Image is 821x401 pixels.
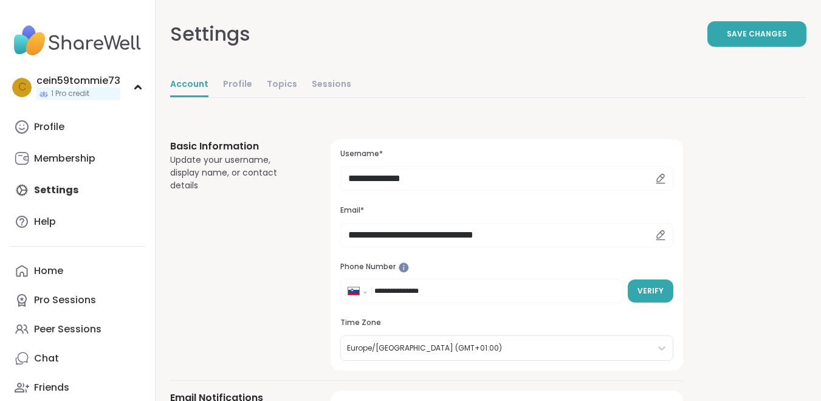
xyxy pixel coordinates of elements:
[170,19,250,49] div: Settings
[727,29,787,39] span: Save Changes
[10,315,145,344] a: Peer Sessions
[10,286,145,315] a: Pro Sessions
[36,74,120,87] div: cein59tommie73
[34,264,63,278] div: Home
[340,149,673,159] h3: Username*
[223,73,252,97] a: Profile
[340,318,673,328] h3: Time Zone
[170,139,301,154] h3: Basic Information
[34,323,101,336] div: Peer Sessions
[10,19,145,62] img: ShareWell Nav Logo
[10,256,145,286] a: Home
[34,152,95,165] div: Membership
[10,144,145,173] a: Membership
[637,286,664,296] span: Verify
[51,89,89,99] span: 1 Pro credit
[34,215,56,228] div: Help
[707,21,806,47] button: Save Changes
[340,205,673,216] h3: Email*
[18,80,26,95] span: c
[34,352,59,365] div: Chat
[312,73,351,97] a: Sessions
[34,381,69,394] div: Friends
[10,112,145,142] a: Profile
[10,344,145,373] a: Chat
[170,73,208,97] a: Account
[10,207,145,236] a: Help
[399,262,409,273] iframe: Spotlight
[34,293,96,307] div: Pro Sessions
[34,120,64,134] div: Profile
[628,279,673,303] button: Verify
[170,154,301,192] div: Update your username, display name, or contact details
[267,73,297,97] a: Topics
[340,262,673,272] h3: Phone Number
